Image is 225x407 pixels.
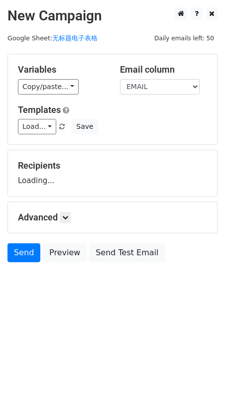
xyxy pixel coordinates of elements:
a: Templates [18,104,61,115]
button: Save [72,119,98,134]
h2: New Campaign [7,7,218,24]
a: Preview [43,243,87,262]
a: Send [7,243,40,262]
span: Daily emails left: 50 [151,33,218,44]
h5: Email column [120,64,207,75]
a: Copy/paste... [18,79,79,95]
h5: Variables [18,64,105,75]
a: Daily emails left: 50 [151,34,218,42]
small: Google Sheet: [7,34,98,42]
h5: Advanced [18,212,207,223]
div: Loading... [18,160,207,186]
a: Send Test Email [89,243,165,262]
a: Load... [18,119,56,134]
h5: Recipients [18,160,207,171]
a: 无标题电子表格 [52,34,98,42]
